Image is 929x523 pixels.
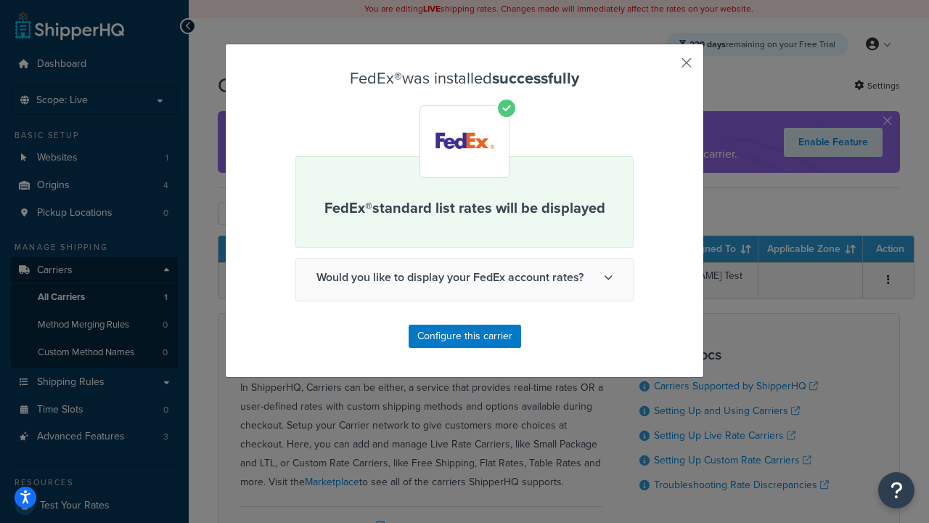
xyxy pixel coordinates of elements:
[423,108,507,175] img: FedEx®
[296,259,633,296] span: Would you like to display your FedEx account rates?
[295,156,634,248] div: FedEx® standard list rates will be displayed
[409,325,521,348] button: Configure this carrier
[492,66,579,90] strong: successfully
[295,70,634,87] h3: FedEx® was installed
[878,472,914,508] button: Open Resource Center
